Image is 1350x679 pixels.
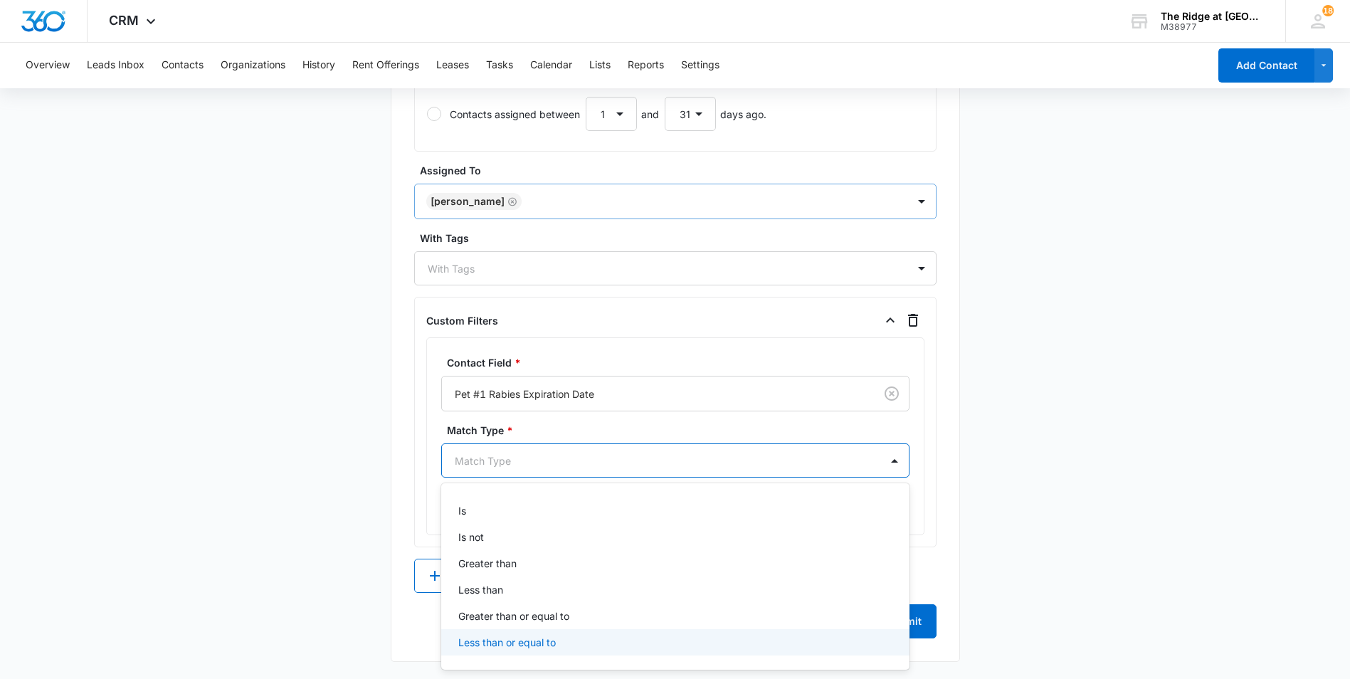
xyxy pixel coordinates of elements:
div: Contacts assigned between and days ago. [450,97,766,131]
p: Greater than or equal to [458,609,569,623]
button: Calendar [530,43,572,88]
label: Contact Field [447,355,915,370]
p: Greater than [458,556,517,571]
select: Contacts assigned betweenanddays ago. [665,97,716,131]
div: [PERSON_NAME] [431,196,505,206]
button: Leads Inbox [87,43,144,88]
button: History [302,43,335,88]
button: Rent Offerings [352,43,419,88]
button: Tasks [486,43,513,88]
div: account id [1161,22,1265,32]
button: Add Contact [1218,48,1314,83]
span: CRM [109,13,139,28]
button: Leases [436,43,469,88]
div: account name [1161,11,1265,22]
button: Reports [628,43,664,88]
p: Less than [458,582,503,597]
p: Custom Filters [426,313,498,328]
label: Match Type [447,423,915,438]
div: Remove Davian Urrutia [505,196,517,206]
button: Organizations [221,43,285,88]
label: With Tags [420,231,942,246]
p: Less than or equal to [458,635,556,650]
span: 18 [1322,5,1334,16]
label: Assigned To [420,163,942,178]
p: Is not [458,530,484,544]
div: notifications count [1322,5,1334,16]
button: Clear [880,382,903,405]
button: Add Custom Filter [414,559,553,593]
p: Is [458,503,466,518]
select: Contacts assigned betweenanddays ago. [586,97,637,131]
button: Lists [589,43,611,88]
button: Overview [26,43,70,88]
button: Contacts [162,43,204,88]
button: Settings [681,43,719,88]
